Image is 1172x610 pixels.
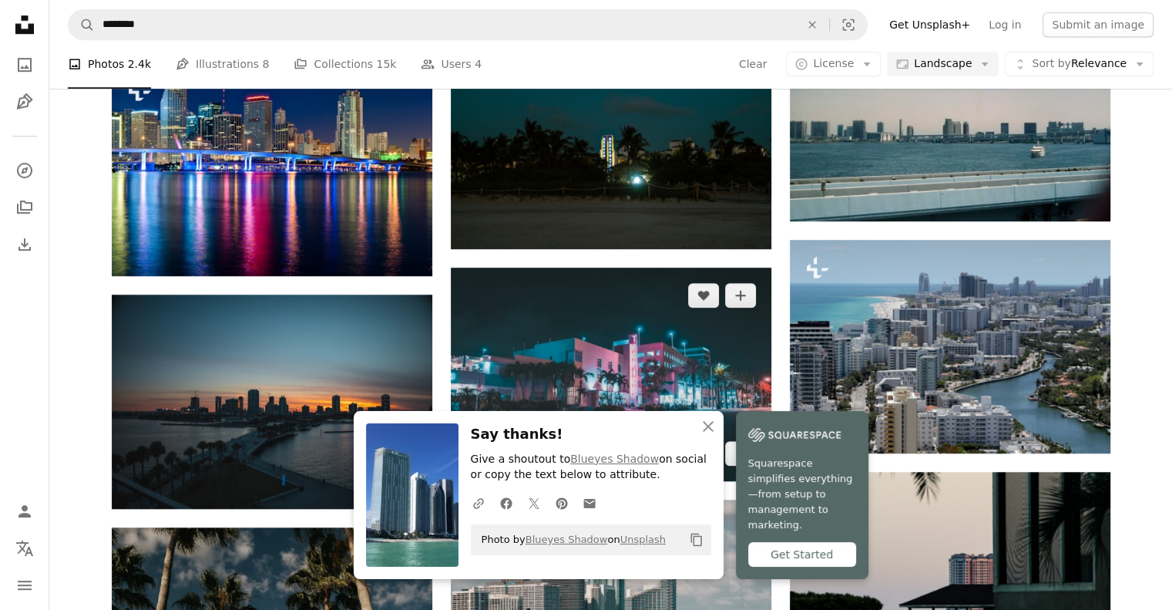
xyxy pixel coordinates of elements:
[112,395,432,409] a: a view of a city skyline at sunset
[748,542,856,567] div: Get Started
[790,339,1110,353] a: a view of a city with a river running through it
[294,40,396,89] a: Collections 15k
[421,40,482,89] a: Users 4
[112,295,432,508] img: a view of a city skyline at sunset
[112,62,432,276] img: A cityscape of Miami, Florida at night
[795,10,829,39] button: Clear
[830,10,867,39] button: Visual search
[475,56,482,73] span: 4
[451,135,771,149] a: a night time view of a city with palm trees
[112,162,432,176] a: A cityscape of Miami, Florida at night
[9,49,40,80] a: Photos
[9,229,40,260] a: Download History
[790,240,1110,453] img: a view of a city with a river running through it
[9,86,40,117] a: Illustrations
[570,453,659,465] a: Blueyes Shadow
[9,570,40,601] button: Menu
[914,57,972,72] span: Landscape
[520,487,548,518] a: Share on Twitter
[9,496,40,527] a: Log in / Sign up
[9,533,40,564] button: Language
[451,268,771,481] img: street during night
[576,487,603,518] a: Share over email
[548,487,576,518] a: Share on Pinterest
[1032,58,1070,70] span: Sort by
[748,456,856,533] span: Squarespace simplifies everything—from setup to management to marketing.
[492,487,520,518] a: Share on Facebook
[451,35,771,249] img: a night time view of a city with palm trees
[790,5,1110,221] img: A large body of water with a city in the background
[790,571,1110,585] a: brown wooden dock near body of water during daytime
[9,192,40,223] a: Collections
[68,9,868,40] form: Find visuals sitewide
[620,534,666,545] a: Unsplash
[176,40,269,89] a: Illustrations 8
[471,423,711,446] h3: Say thanks!
[683,527,710,553] button: Copy to clipboard
[725,283,756,308] button: Add to Collection
[526,534,608,545] a: Blueyes Shadow
[880,12,979,37] a: Get Unsplash+
[748,423,841,447] img: file-1747939142011-51e5cc87e3c9
[263,56,270,73] span: 8
[790,106,1110,120] a: A large body of water with a city in the background
[376,56,396,73] span: 15k
[813,58,854,70] span: License
[9,9,40,43] a: Home — Unsplash
[979,12,1030,37] a: Log in
[738,52,768,77] button: Clear
[69,10,95,39] button: Search Unsplash
[1005,52,1154,77] button: Sort byRelevance
[786,52,881,77] button: License
[887,52,999,77] button: Landscape
[474,527,666,552] span: Photo by on
[9,155,40,186] a: Explore
[736,411,868,579] a: Squarespace simplifies everything—from setup to management to marketing.Get Started
[688,283,719,308] button: Like
[451,367,771,381] a: street during night
[1032,57,1127,72] span: Relevance
[1043,12,1154,37] button: Submit an image
[471,452,711,483] p: Give a shoutout to on social or copy the text below to attribute.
